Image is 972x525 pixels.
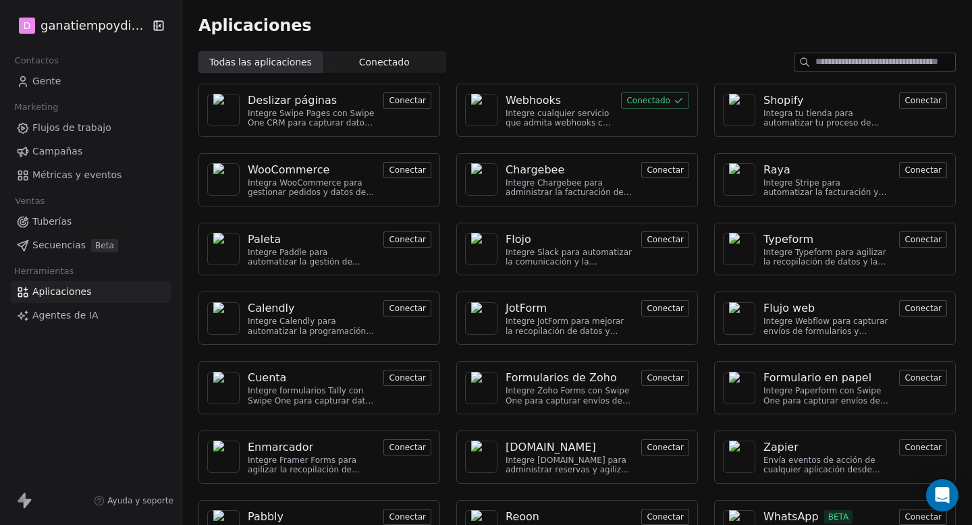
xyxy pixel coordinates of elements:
[899,302,947,314] a: Conectar
[899,163,947,176] a: Conectar
[383,94,431,107] a: Conectar
[763,248,886,277] font: Integre Typeform para agilizar la recopilación de datos y la interacción con el cliente.
[647,373,684,383] font: Conectar
[383,233,431,246] a: Conectar
[641,371,689,384] a: Conectar
[40,18,159,32] font: ganatiempoydinero
[763,231,891,248] a: Typeform
[506,386,630,415] font: Integre Zoho Forms con Swipe One para capturar envíos de formularios.
[723,441,755,473] a: N / A
[506,509,633,525] a: Reoon
[11,140,171,163] a: Campañas
[641,162,689,178] button: Conectar
[11,234,171,256] a: SecuenciasBeta
[626,96,670,105] font: Conectado
[506,316,624,355] font: Integre JotForm para mejorar la recopilación de datos y mejorar la participación del cliente.
[207,94,240,126] a: N / A
[248,371,286,384] font: Cuenta
[641,441,689,453] a: Conectar
[899,509,947,525] button: Conectar
[383,439,431,455] button: Conectar
[506,441,596,453] font: [DOMAIN_NAME]
[899,510,947,523] a: Conectar
[729,163,749,196] img: N / A
[647,235,684,244] font: Conectar
[248,162,375,178] a: WooCommerce
[389,235,426,244] font: Conectar
[389,512,426,522] font: Conectar
[11,211,171,233] a: Tuberías
[763,441,799,453] font: Zapier
[383,162,431,178] button: Conectar
[763,509,891,525] a: WhatsAppBETA
[383,302,431,314] a: Conectar
[248,178,374,207] font: Integra WooCommerce para gestionar pedidos y datos de clientes
[506,439,633,455] a: [DOMAIN_NAME]
[506,510,539,523] font: Reoon
[647,304,684,313] font: Conectar
[248,233,281,246] font: Paleta
[248,248,368,286] font: Integre Paddle para automatizar la gestión de suscripciones y la interacción con el cliente.
[899,231,947,248] button: Conectar
[506,163,564,176] font: Chargebee
[899,233,947,246] a: Conectar
[15,196,45,206] font: Ventas
[471,302,491,335] img: N / A
[248,510,283,523] font: Pabbly
[506,302,547,314] font: JotForm
[389,304,426,313] font: Conectar
[213,441,234,473] img: N / A
[641,509,689,525] button: Conectar
[641,302,689,314] a: Conectar
[213,94,234,126] img: N / A
[905,443,942,452] font: Conectar
[899,441,947,453] a: Conectar
[723,94,755,126] a: N / A
[389,443,426,452] font: Conectar
[729,233,749,265] img: N / A
[383,441,431,453] a: Conectar
[899,92,947,109] button: Conectar
[16,14,144,37] button: Dganatiempoydinero
[383,231,431,248] button: Conectar
[383,370,431,386] button: Conectar
[471,163,491,196] img: N / A
[899,94,947,107] a: Conectar
[763,316,888,355] font: Integre Webflow para capturar envíos de formularios y automatizar la interacción con el cliente.
[95,241,114,250] font: Beta
[248,231,375,248] a: Paleta
[729,372,749,404] img: N / A
[899,439,947,455] button: Conectar
[15,102,59,112] font: Marketing
[647,512,684,522] font: Conectar
[207,302,240,335] a: N / A
[107,496,173,505] font: Ayuda y soporte
[248,109,374,138] font: Integre Swipe Pages con Swipe One CRM para capturar datos de clientes potenciales.
[506,92,613,109] a: Webhooks
[899,370,947,386] button: Conectar
[465,372,497,404] a: N / A
[11,304,171,327] a: Agentes de IA
[11,164,171,186] a: Métricas y eventos
[14,266,74,276] font: Herramientas
[641,300,689,316] button: Conectar
[723,372,755,404] a: N / A
[763,300,891,316] a: Flujo web
[248,370,375,386] a: Cuenta
[248,386,375,415] font: Integre formularios Tally con Swipe One para capturar datos del formulario.
[641,163,689,176] a: Conectar
[248,441,313,453] font: Enmarcador
[763,371,871,384] font: Formulario en papel
[729,94,749,126] img: N / A
[248,92,375,109] a: Deslizar páginas
[641,370,689,386] button: Conectar
[899,162,947,178] button: Conectar
[905,165,942,175] font: Conectar
[506,300,633,316] a: JotForm
[763,94,804,107] font: Shopify
[905,304,942,313] font: Conectar
[905,96,942,105] font: Conectar
[383,509,431,525] button: Conectar
[763,233,813,246] font: Typeform
[383,371,431,384] a: Conectar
